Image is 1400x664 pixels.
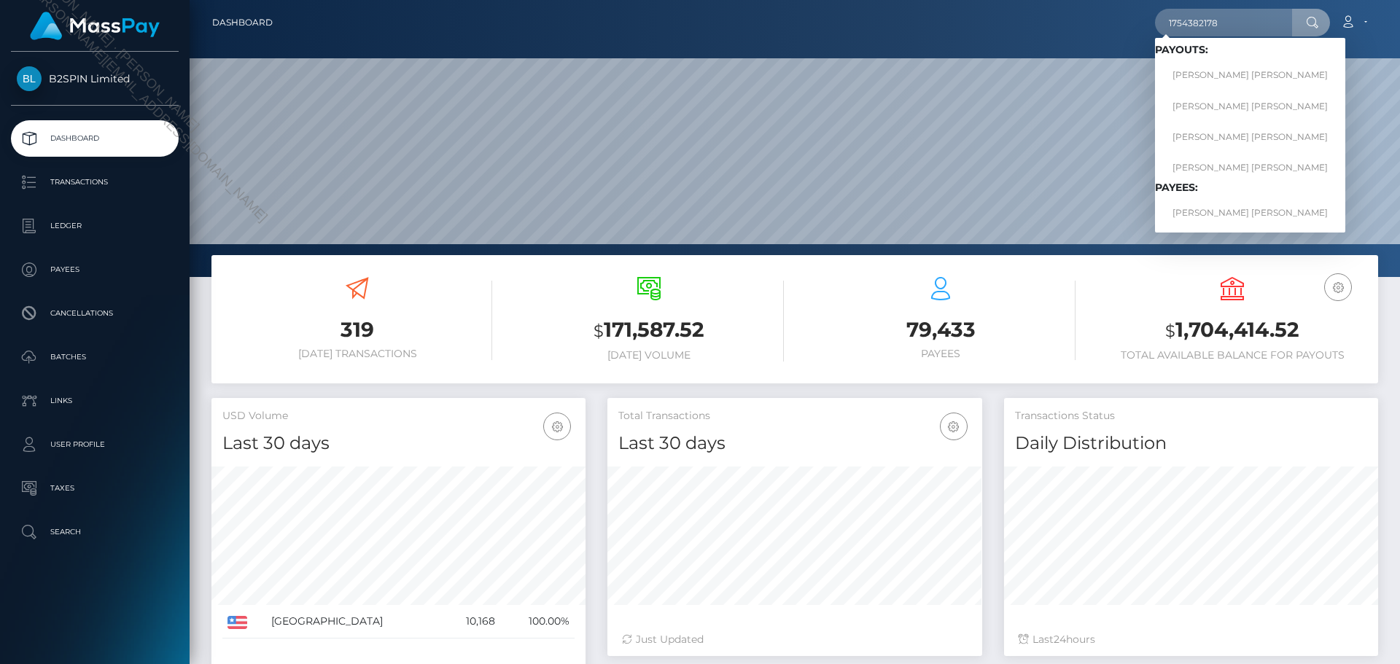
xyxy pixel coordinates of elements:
a: [PERSON_NAME] [PERSON_NAME] [1155,154,1345,181]
a: [PERSON_NAME] [PERSON_NAME] [1155,93,1345,120]
span: B2SPIN Limited [11,72,179,85]
span: 24 [1054,633,1066,646]
p: Search [17,521,173,543]
h4: Last 30 days [618,431,971,456]
h3: 319 [222,316,492,344]
a: Taxes [11,470,179,507]
h5: Transactions Status [1015,409,1367,423]
h6: Payees: [1155,181,1345,194]
a: Search [11,514,179,550]
small: $ [594,321,604,341]
td: 10,168 [443,605,501,638]
p: Taxes [17,477,173,499]
p: Cancellations [17,302,173,324]
img: B2SPIN Limited [17,66,42,91]
a: Payees [11,251,179,288]
a: Transactions [11,164,179,200]
h3: 171,587.52 [514,316,784,345]
p: Payees [17,259,173,281]
td: 100.00% [500,605,575,638]
img: MassPay Logo [30,12,160,40]
a: Links [11,383,179,419]
h6: Payees [806,348,1076,360]
p: Dashboard [17,128,173,149]
a: [PERSON_NAME] [PERSON_NAME] [1155,199,1345,226]
a: [PERSON_NAME] [PERSON_NAME] [1155,123,1345,150]
input: Search... [1155,9,1292,36]
a: User Profile [11,426,179,463]
td: [GEOGRAPHIC_DATA] [266,605,443,638]
a: Batches [11,339,179,375]
h6: Total Available Balance for Payouts [1097,349,1367,362]
p: Batches [17,346,173,368]
small: $ [1165,321,1175,341]
p: User Profile [17,434,173,456]
h6: Payouts: [1155,44,1345,56]
h6: [DATE] Volume [514,349,784,362]
h3: 79,433 [806,316,1076,344]
a: Cancellations [11,295,179,332]
a: [PERSON_NAME] [PERSON_NAME] [1155,62,1345,89]
p: Ledger [17,215,173,237]
h6: [DATE] Transactions [222,348,492,360]
p: Transactions [17,171,173,193]
h5: Total Transactions [618,409,971,423]
h4: Last 30 days [222,431,575,456]
div: Last hours [1019,632,1364,647]
div: Just Updated [622,632,967,647]
h4: Daily Distribution [1015,431,1367,456]
a: Dashboard [11,120,179,157]
a: Ledger [11,208,179,244]
a: Dashboard [212,7,273,38]
h5: USD Volume [222,409,575,423]
h3: 1,704,414.52 [1097,316,1367,345]
p: Links [17,390,173,412]
img: US.png [227,616,247,629]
